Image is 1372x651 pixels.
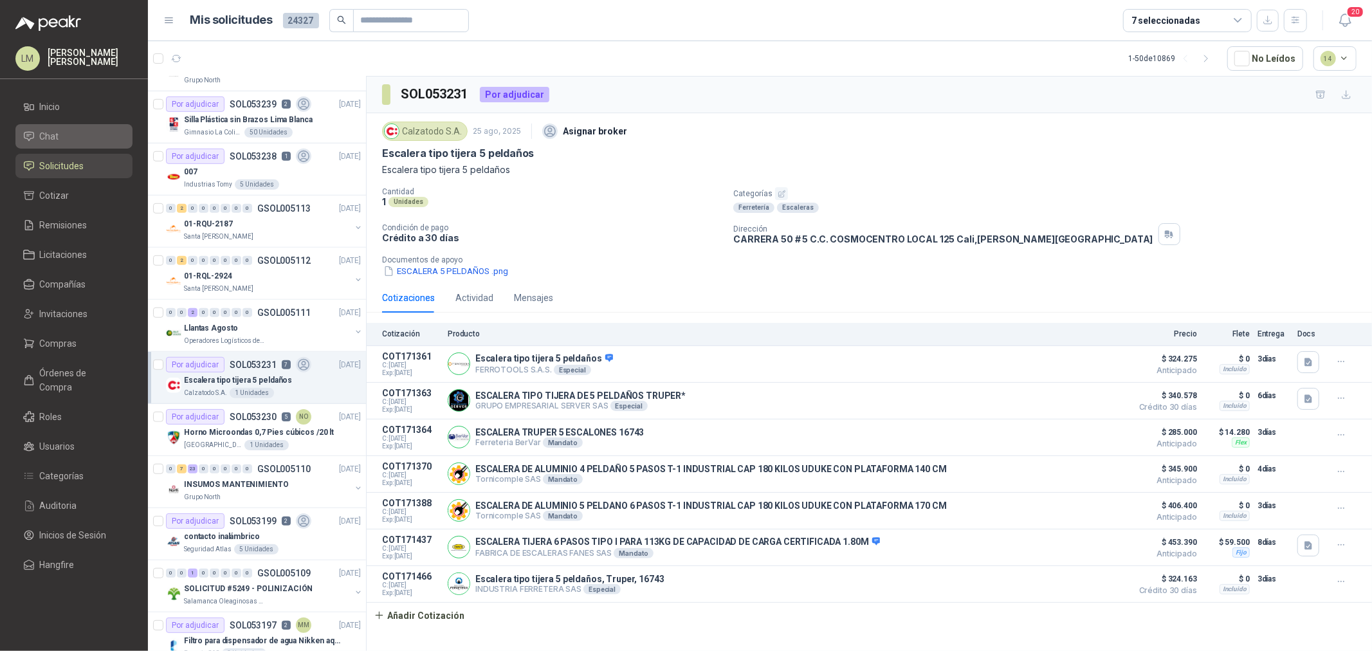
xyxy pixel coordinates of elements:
span: Compañías [40,277,86,291]
p: [DATE] [339,255,361,267]
span: $ 345.900 [1133,461,1197,477]
p: SOL053197 [230,621,277,630]
a: Remisiones [15,213,133,237]
p: Escalera tipo tijera 5 peldaños, Truper, 16743 [475,574,664,584]
span: Exp: [DATE] [382,553,440,560]
p: Asignar broker [563,124,627,138]
a: 0 7 23 0 0 0 0 0 GSOL005110[DATE] Company LogoINSUMOS MANTENIMIENTOGrupo North [166,461,363,502]
a: Chat [15,124,133,149]
span: Exp: [DATE] [382,589,440,597]
div: 0 [199,464,208,473]
p: $ 0 [1205,388,1250,403]
img: Company Logo [448,353,470,374]
img: Company Logo [166,221,181,237]
p: Tornicomple SAS [475,511,947,521]
p: ESCALERA DE ALUMINIO 5 PELDANO 6 PASOS T-1 INDUSTRIAL CAP 180 KILOS UDUKE CON PLATAFORMA 170 CM [475,500,947,511]
p: SOL053230 [230,412,277,421]
a: 0 2 0 0 0 0 0 0 GSOL005112[DATE] Company Logo01-RQL-2924Santa [PERSON_NAME] [166,253,363,294]
span: C: [DATE] [382,472,440,479]
div: Por adjudicar [480,87,549,102]
p: Escalera tipo tijera 5 peldaños [184,374,292,387]
p: Producto [448,329,1125,338]
div: Por adjudicar [166,357,224,372]
img: Company Logo [448,573,470,594]
p: GSOL005112 [257,256,311,265]
img: Logo peakr [15,15,81,31]
a: Por adjudicarSOL0532392[DATE] Company LogoSilla Plástica sin Brazos Lima BlancaGimnasio La Colina... [148,91,366,143]
a: Hangfire [15,553,133,577]
span: Crédito 30 días [1133,403,1197,411]
span: Crédito 30 días [1133,587,1197,594]
p: GSOL005110 [257,464,311,473]
div: 0 [221,308,230,317]
span: $ 453.390 [1133,535,1197,550]
p: [DATE] [339,98,361,111]
span: 20 [1346,6,1364,18]
img: Company Logo [448,536,470,558]
p: Silla Plástica sin Brazos Lima Blanca [184,114,313,126]
div: 0 [166,256,176,265]
p: Cantidad [382,187,723,196]
div: Por adjudicar [166,96,224,112]
p: [DATE] [339,463,361,475]
a: 0 2 0 0 0 0 0 0 GSOL005113[DATE] Company Logo01-RQU-2187Santa [PERSON_NAME] [166,201,363,242]
div: 1 Unidades [230,388,274,398]
p: Llantas Agosto [184,322,238,335]
div: Por adjudicar [166,618,224,633]
div: 0 [177,308,187,317]
p: Dirección [733,225,1153,234]
img: Company Logo [166,325,181,341]
span: Solicitudes [40,159,84,173]
p: Condición de pago [382,223,723,232]
div: 1 [188,569,197,578]
div: Mensajes [514,291,553,305]
span: Exp: [DATE] [382,516,440,524]
span: Invitaciones [40,307,88,321]
p: Ferreteria BerVar [475,437,644,448]
p: [DATE] [339,307,361,319]
div: 0 [232,204,241,213]
p: CARRERA 50 # 5 C.C. COSMOCENTRO LOCAL 125 Cali , [PERSON_NAME][GEOGRAPHIC_DATA] [733,234,1153,244]
div: Incluido [1220,401,1250,411]
span: $ 324.275 [1133,351,1197,367]
span: Anticipado [1133,513,1197,521]
div: Mandato [614,548,654,558]
div: 0 [177,569,187,578]
p: [DATE] [339,203,361,215]
div: 0 [242,569,252,578]
p: 8 días [1258,535,1290,550]
p: $ 0 [1205,498,1250,513]
img: Company Logo [166,378,181,393]
span: Inicios de Sesión [40,528,107,542]
span: C: [DATE] [382,545,440,553]
div: Especial [610,401,648,411]
p: 3 días [1258,425,1290,440]
div: 0 [188,256,197,265]
span: Compras [40,336,77,351]
p: Tornicomple SAS [475,474,947,484]
div: 7 seleccionadas [1131,14,1200,28]
div: 0 [221,464,230,473]
a: Invitaciones [15,302,133,326]
div: 0 [166,308,176,317]
p: SOL053239 [230,100,277,109]
div: 0 [221,569,230,578]
span: C: [DATE] [382,398,440,406]
div: Por adjudicar [166,409,224,425]
p: Escalera tipo tijera 5 peldaños [475,353,613,365]
p: [DATE] [339,619,361,632]
p: 5 [282,412,291,421]
p: COT171364 [382,425,440,435]
div: 1 Unidades [244,440,289,450]
p: SOL053238 [230,152,277,161]
div: 0 [210,308,219,317]
div: 2 [177,204,187,213]
span: Usuarios [40,439,75,454]
div: 7 [177,464,187,473]
div: 23 [188,464,197,473]
p: Grupo North [184,492,221,502]
div: 0 [166,569,176,578]
p: $ 0 [1205,571,1250,587]
a: Roles [15,405,133,429]
p: Horno Microondas 0,7 Pies cúbicos /20 lt [184,426,334,439]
